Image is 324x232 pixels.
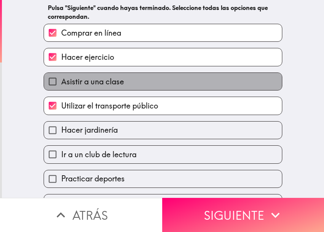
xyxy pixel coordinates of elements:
[44,48,282,66] button: Hacer ejercicio
[44,73,282,90] button: Asistir a una clase
[44,194,282,212] button: No hago ninguna de estas cosas al menos una vez al mes.
[61,149,137,160] span: Ir a un club de lectura
[61,100,158,111] span: Utilizar el transporte público
[48,3,278,21] h6: Pulsa "Siguiente" cuando hayas terminado. Seleccione todas las opciones que correspondan.
[61,173,125,184] span: Practicar deportes
[61,52,114,63] span: Hacer ejercicio
[61,76,124,87] span: Asistir a una clase
[44,122,282,139] button: Hacer jardinería
[44,170,282,188] button: Practicar deportes
[61,28,121,38] span: Comprar en línea
[44,97,282,114] button: Utilizar el transporte público
[44,146,282,163] button: Ir a un club de lectura
[44,24,282,41] button: Comprar en línea
[61,125,118,135] span: Hacer jardinería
